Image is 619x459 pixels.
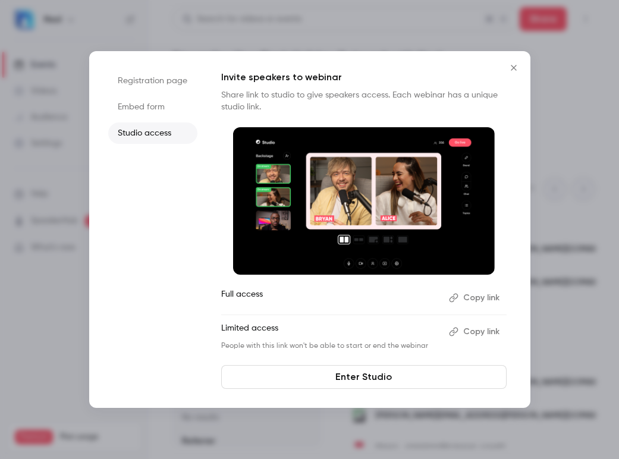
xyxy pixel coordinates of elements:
button: Copy link [444,288,507,307]
li: Embed form [108,96,197,118]
img: Invite speakers to webinar [233,127,495,275]
p: People with this link won't be able to start or end the webinar [221,341,439,351]
li: Registration page [108,70,197,92]
a: Enter Studio [221,365,507,389]
p: Invite speakers to webinar [221,70,507,84]
button: Copy link [444,322,507,341]
p: Limited access [221,322,439,341]
button: Close [502,56,526,80]
p: Full access [221,288,439,307]
li: Studio access [108,122,197,144]
p: Share link to studio to give speakers access. Each webinar has a unique studio link. [221,89,507,113]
